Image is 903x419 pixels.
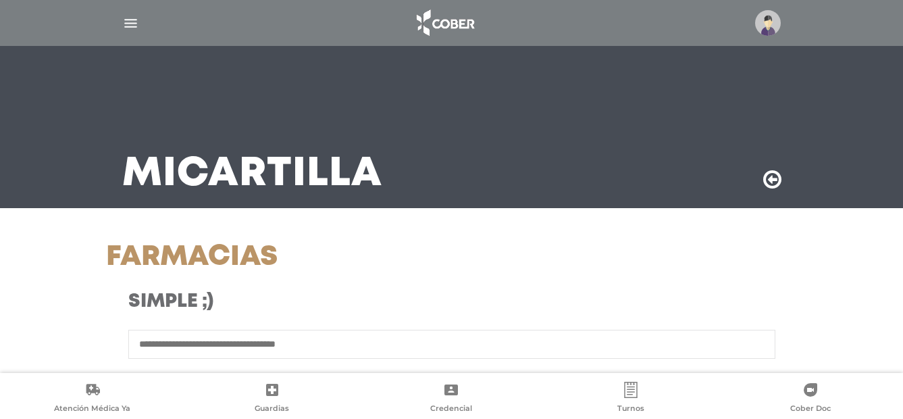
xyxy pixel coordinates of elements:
[755,10,781,36] img: profile-placeholder.svg
[122,157,382,192] h3: Mi Cartilla
[617,403,644,416] span: Turnos
[182,382,362,416] a: Guardias
[409,7,480,39] img: logo_cober_home-white.png
[541,382,721,416] a: Turnos
[790,403,831,416] span: Cober Doc
[721,382,900,416] a: Cober Doc
[128,291,538,314] h3: Simple ;)
[362,382,542,416] a: Credencial
[3,382,182,416] a: Atención Médica Ya
[122,15,139,32] img: Cober_menu-lines-white.svg
[54,403,130,416] span: Atención Médica Ya
[106,241,561,274] h1: Farmacias
[255,403,289,416] span: Guardias
[430,403,472,416] span: Credencial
